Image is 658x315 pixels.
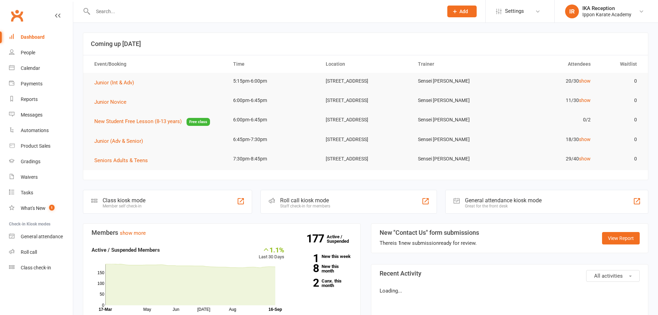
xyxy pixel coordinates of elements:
div: Dashboard [21,34,45,40]
td: 5:15pm-6:00pm [227,73,320,89]
div: Member self check-in [103,204,145,209]
td: 0/2 [504,112,597,128]
h3: New "Contact Us" form submissions [380,229,479,236]
div: Gradings [21,159,40,164]
strong: 1 [295,253,319,263]
td: 20/30 [504,73,597,89]
p: Loading... [380,287,640,295]
div: Class kiosk mode [103,197,145,204]
th: Time [227,55,320,73]
h3: Members [92,229,352,236]
div: Calendar [21,65,40,71]
a: Calendar [9,61,73,76]
td: 0 [597,73,643,89]
td: 0 [597,131,643,148]
div: Waivers [21,174,38,180]
a: Waivers [9,169,73,185]
div: Automations [21,128,49,133]
td: [STREET_ADDRESS] [320,92,412,109]
td: Sensei [PERSON_NAME] [412,92,504,109]
span: New Student Free Lesson (8-13 years) [94,118,182,124]
div: Class check-in [21,265,51,270]
button: Junior (Adv & Senior) [94,137,148,145]
td: 18/30 [504,131,597,148]
strong: 8 [295,263,319,274]
td: 0 [597,92,643,109]
a: 2Canx. this month [295,279,352,288]
th: Location [320,55,412,73]
td: Sensei [PERSON_NAME] [412,73,504,89]
a: Roll call [9,244,73,260]
td: Sensei [PERSON_NAME] [412,112,504,128]
div: Roll call kiosk mode [280,197,330,204]
h3: Recent Activity [380,270,640,277]
span: All activities [594,273,623,279]
strong: 2 [295,278,319,288]
td: 6:00pm-6:45pm [227,92,320,109]
a: Tasks [9,185,73,201]
span: 1 [49,205,55,211]
div: IKA Reception [582,5,631,11]
td: 11/30 [504,92,597,109]
div: Staff check-in for members [280,204,330,209]
div: Ippon Karate Academy [582,11,631,18]
div: People [21,50,35,55]
div: General attendance [21,234,63,239]
span: Seniors Adults & Teens [94,157,148,164]
div: Tasks [21,190,33,195]
td: [STREET_ADDRESS] [320,73,412,89]
span: Junior Novice [94,99,126,105]
th: Waitlist [597,55,643,73]
a: show more [120,230,146,236]
a: Product Sales [9,138,73,154]
button: Seniors Adults & Teens [94,156,153,165]
td: [STREET_ADDRESS] [320,131,412,148]
a: 177Active / Suspended [327,229,357,249]
a: General attendance kiosk mode [9,229,73,244]
td: 0 [597,151,643,167]
h3: Coming up [DATE] [91,40,640,47]
div: Payments [21,81,42,86]
strong: 1 [398,240,401,246]
a: What's New1 [9,201,73,216]
button: All activities [586,270,640,282]
span: Free class [187,118,210,126]
span: Junior (Int & Adv) [94,80,134,86]
a: 8New this month [295,264,352,273]
div: IR [565,4,579,18]
th: Event/Booking [88,55,227,73]
a: Class kiosk mode [9,260,73,276]
td: 6:00pm-6:45pm [227,112,320,128]
td: 7:30pm-8:45pm [227,151,320,167]
div: What's New [21,205,46,211]
div: Product Sales [21,143,50,149]
a: show [579,78,591,84]
a: Payments [9,76,73,92]
div: General attendance kiosk mode [465,197,542,204]
a: People [9,45,73,61]
a: View Report [602,232,640,244]
a: show [579,137,591,142]
span: Add [459,9,468,14]
div: There is new submission ready for review. [380,239,479,247]
td: Sensei [PERSON_NAME] [412,151,504,167]
td: 0 [597,112,643,128]
th: Attendees [504,55,597,73]
a: Gradings [9,154,73,169]
button: New Student Free Lesson (8-13 years)Free class [94,117,210,126]
a: Clubworx [8,7,26,24]
a: Reports [9,92,73,107]
a: show [579,156,591,161]
td: [STREET_ADDRESS] [320,112,412,128]
td: Sensei [PERSON_NAME] [412,131,504,148]
span: Junior (Adv & Senior) [94,138,143,144]
input: Search... [91,7,438,16]
div: Last 30 Days [259,246,284,261]
a: Dashboard [9,29,73,45]
a: Messages [9,107,73,123]
button: Junior (Int & Adv) [94,78,139,87]
div: Great for the front desk [465,204,542,209]
th: Trainer [412,55,504,73]
a: show [579,98,591,103]
button: Add [447,6,477,17]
